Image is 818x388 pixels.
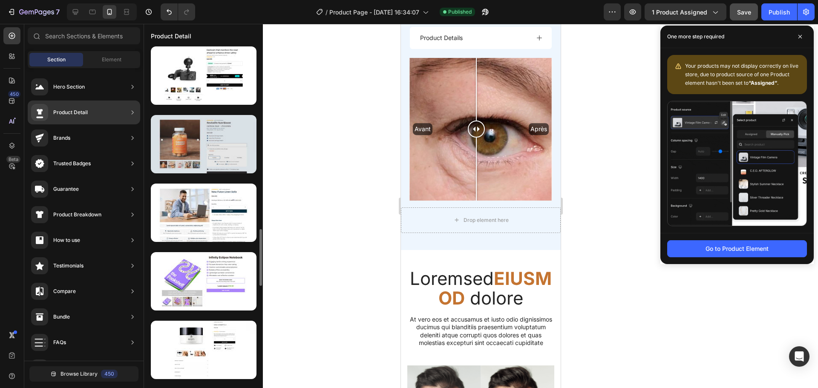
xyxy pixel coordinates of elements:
span: / [325,8,328,17]
span: Element [102,56,121,63]
span: Your products may not display correctly on live store, due to product source of one Product eleme... [685,63,798,86]
div: Trusted Badges [53,159,91,168]
div: FAQs [53,338,66,347]
div: Product Breakdown [53,210,101,219]
input: Search Sections & Elements [28,27,140,44]
div: 450 [8,91,20,98]
span: Published [448,8,472,16]
div: Undo/Redo [161,3,195,20]
button: 1 product assigned [645,3,726,20]
div: Brands [53,134,70,142]
span: Save [737,9,751,16]
div: Open Intercom Messenger [789,346,809,367]
div: Testimonials [53,262,84,270]
iframe: Design area [401,24,561,388]
div: Guarantee [53,185,79,193]
div: Compare [53,287,76,296]
div: Product Detail [53,108,88,117]
button: Save [730,3,758,20]
p: 7 [56,7,60,17]
b: “Assigned” [749,80,777,86]
div: How to use [53,236,80,244]
div: 450 [101,370,118,378]
div: Beta [6,156,20,163]
p: One more step required [667,32,724,41]
span: 1 product assigned [652,8,707,17]
div: Publish [769,8,790,17]
div: Hero Section [53,83,85,91]
div: Go to Product Element [706,244,769,253]
button: 7 [3,3,63,20]
span: Section [47,56,66,63]
span: Product Page - [DATE] 16:34:07 [329,8,419,17]
button: Publish [761,3,797,20]
div: Bundle [53,313,70,321]
span: Browse Library [60,370,98,378]
button: Go to Product Element [667,240,807,257]
button: Browse Library450 [29,366,138,382]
